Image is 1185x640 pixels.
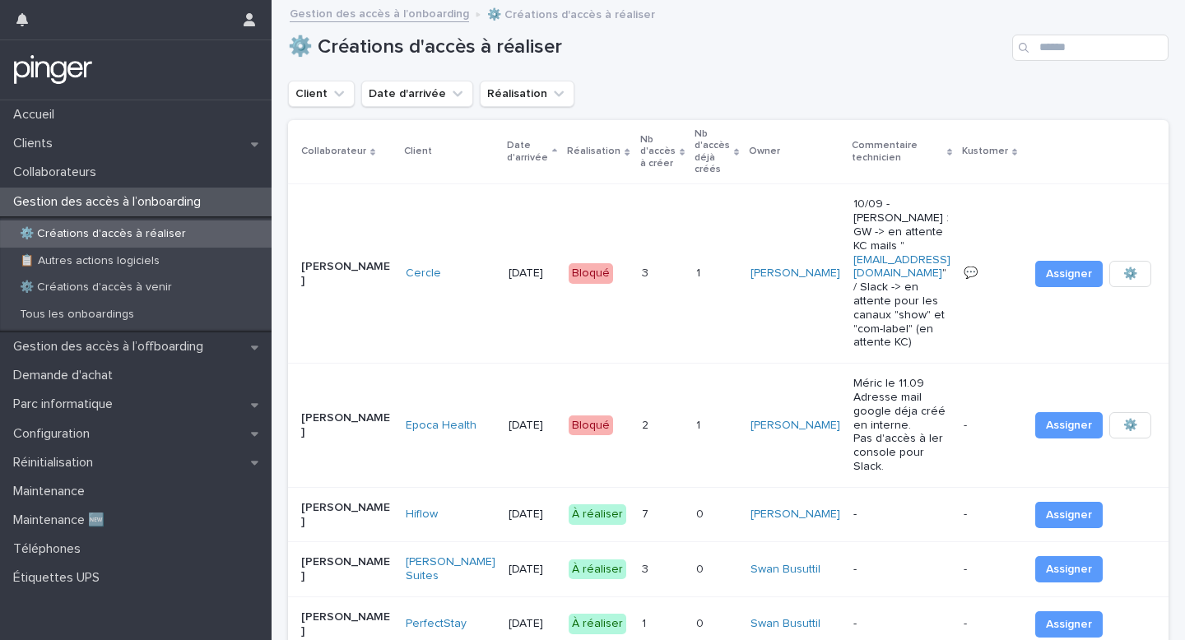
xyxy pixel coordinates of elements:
p: 10/09 - [PERSON_NAME] : GW -> en attente KC mails " " / Slack -> en attente pour les canaux "show... [853,197,950,350]
p: Étiquettes UPS [7,570,113,586]
p: [DATE] [509,508,555,522]
button: ⚙️ [1109,412,1151,438]
p: - [964,559,970,577]
img: mTgBEunGTSyRkCgitkcU [13,53,93,86]
a: 💬 [964,267,978,279]
a: Epoca Health [406,419,476,433]
p: Téléphones [7,541,94,557]
a: [PERSON_NAME] [750,508,840,522]
button: Réalisation [480,81,574,107]
div: Bloqué [569,263,613,284]
a: Gestion des accès à l’onboarding [290,3,469,22]
p: 3 [642,263,652,281]
div: Bloqué [569,415,613,436]
p: 📋 Autres actions logiciels [7,254,173,268]
p: - [964,415,970,433]
p: Maintenance 🆕 [7,512,118,528]
p: 0 [696,559,707,577]
p: ⚙️ Créations d'accès à venir [7,281,185,294]
a: Swan Busuttil [750,563,820,577]
button: Date d'arrivée [361,81,473,107]
p: Réalisation [567,142,620,160]
div: À réaliser [569,614,626,634]
p: 2 [642,415,652,433]
button: Assigner [1035,502,1103,528]
p: - [964,504,970,522]
p: Gestion des accès à l’onboarding [7,194,214,210]
p: [DATE] [509,617,555,631]
span: Assigner [1046,561,1092,577]
p: 1 [696,263,704,281]
span: Assigner [1046,266,1092,282]
div: À réaliser [569,504,626,525]
button: ⚙️ [1109,261,1151,287]
button: Assigner [1035,556,1103,582]
p: - [853,508,950,522]
p: Clients [7,136,66,151]
p: Configuration [7,426,103,442]
a: [PERSON_NAME] Suites [406,555,495,583]
p: - [853,563,950,577]
span: Assigner [1046,616,1092,633]
span: Assigner [1046,417,1092,434]
p: 0 [696,614,707,631]
p: Maintenance [7,484,98,499]
p: Date d'arrivée [507,137,548,167]
p: Méric le 11.09 Adresse mail google déja créé en interne. Pas d'accès à ler console pour Slack. [853,377,950,474]
a: [PERSON_NAME] [750,267,840,281]
a: [PERSON_NAME] [750,419,840,433]
a: Hiflow [406,508,438,522]
tr: [PERSON_NAME]Epoca Health [DATE]Bloqué22 11 [PERSON_NAME] Méric le 11.09 Adresse mail google déja... [288,364,1178,488]
p: 1 [642,614,649,631]
h1: ⚙️ Créations d'accès à réaliser [288,35,1006,59]
span: ⚙️ [1123,266,1137,282]
div: À réaliser [569,559,626,580]
p: ⚙️ Créations d'accès à réaliser [7,227,199,241]
p: [PERSON_NAME] [301,411,393,439]
p: Demande d'achat [7,368,126,383]
a: Cercle [406,267,441,281]
button: Assigner [1035,412,1103,438]
p: Nb d'accès déjà créés [695,125,730,179]
p: Kustomer [962,142,1008,160]
button: Assigner [1035,611,1103,638]
span: Assigner [1046,507,1092,523]
input: Search [1012,35,1169,61]
p: Tous les onboardings [7,308,147,322]
tr: [PERSON_NAME]Hiflow [DATE]À réaliser77 00 [PERSON_NAME] --- Assigner [288,487,1178,542]
button: Client [288,81,355,107]
p: 0 [696,504,707,522]
p: Client [404,142,432,160]
p: - [853,617,950,631]
tr: [PERSON_NAME][PERSON_NAME] Suites [DATE]À réaliser33 00 Swan Busuttil --- Assigner [288,542,1178,597]
p: [DATE] [509,267,555,281]
a: Swan Busuttil [750,617,820,631]
p: 7 [642,504,652,522]
span: ⚙️ [1123,417,1137,434]
p: Réinitialisation [7,455,106,471]
p: 3 [642,559,652,577]
p: [PERSON_NAME] [301,610,393,638]
a: PerfectStay [406,617,467,631]
p: Collaborateurs [7,165,109,180]
p: Nb d'accès à créer [640,131,676,173]
p: Accueil [7,107,67,123]
p: Gestion des accès à l’offboarding [7,339,216,355]
p: Parc informatique [7,397,126,412]
p: [PERSON_NAME] [301,260,393,288]
a: [EMAIL_ADDRESS][DOMAIN_NAME] [853,254,950,280]
p: [DATE] [509,419,555,433]
p: Owner [749,142,780,160]
p: Commentaire technicien [852,137,943,167]
p: [PERSON_NAME] [301,501,393,529]
p: [PERSON_NAME] [301,555,393,583]
p: [DATE] [509,563,555,577]
p: Collaborateur [301,142,366,160]
p: - [964,614,970,631]
button: Assigner [1035,261,1103,287]
p: 1 [696,415,704,433]
p: ⚙️ Créations d'accès à réaliser [487,4,655,22]
tr: [PERSON_NAME]Cercle [DATE]Bloqué33 11 [PERSON_NAME] 10/09 - [PERSON_NAME] : GW -> en attente KC m... [288,184,1178,364]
